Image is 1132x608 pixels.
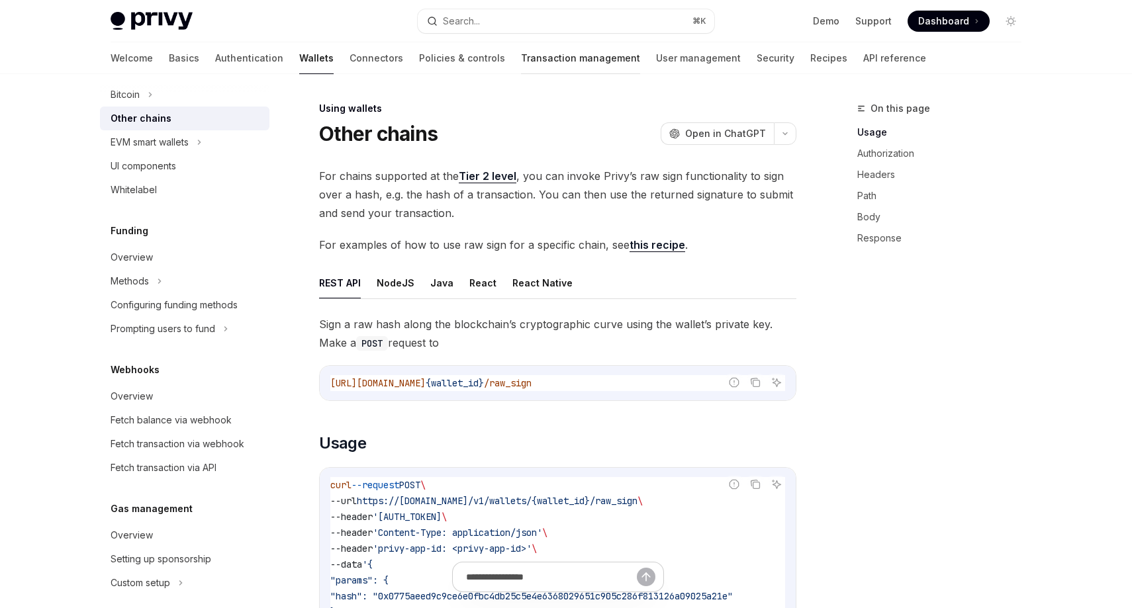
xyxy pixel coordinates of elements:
div: Overview [111,388,153,404]
span: '{ [362,558,373,570]
a: this recipe [630,238,685,252]
span: --request [352,479,399,491]
input: Ask a question... [466,562,637,591]
a: Overview [100,523,269,547]
span: /raw_sign [484,377,532,389]
span: --header [330,527,373,539]
button: EVM smart wallets [100,130,269,154]
a: Fetch transaction via API [100,456,269,480]
div: Custom setup [111,575,170,591]
a: Authorization [857,143,1032,164]
span: \ [532,543,537,554]
a: Whitelabel [100,178,269,202]
h5: Funding [111,223,148,239]
span: --header [330,511,373,523]
button: Copy the contents from the code block [747,476,764,493]
a: Setting up sponsorship [100,547,269,571]
a: Security [757,42,794,74]
span: For examples of how to use raw sign for a specific chain, see . [319,236,796,254]
button: Ask AI [768,374,785,391]
div: Fetch transaction via webhook [111,436,244,452]
div: UI components [111,158,176,174]
span: https://[DOMAIN_NAME]/v1/wallets/{wallet_id}/raw_sign [357,495,637,507]
button: Java [430,267,453,298]
h5: Gas management [111,501,193,517]
a: Authentication [215,42,283,74]
a: Other chains [100,107,269,130]
a: Fetch balance via webhook [100,408,269,432]
a: Connectors [350,42,403,74]
span: Sign a raw hash along the blockchain’s cryptographic curve using the wallet’s private key. Make a... [319,315,796,352]
button: Toggle dark mode [1000,11,1021,32]
div: Search... [443,13,480,29]
div: Other chains [111,110,171,126]
h5: Webhooks [111,362,160,378]
a: Dashboard [908,11,990,32]
span: {wallet_id} [426,377,484,389]
img: light logo [111,12,193,30]
span: For chains supported at the , you can invoke Privy’s raw sign functionality to sign over a hash, ... [319,167,796,222]
div: Whitelabel [111,182,157,198]
span: '[AUTH_TOKEN] [373,511,442,523]
div: Overview [111,249,153,265]
a: Wallets [299,42,334,74]
span: Dashboard [918,15,969,28]
button: Ask AI [768,476,785,493]
span: Usage [319,433,366,454]
a: Recipes [810,42,847,74]
span: \ [442,511,447,523]
a: Overview [100,245,269,269]
a: Headers [857,164,1032,185]
h1: Other chains [319,122,438,146]
div: Overview [111,527,153,543]
button: Report incorrect code [726,476,743,493]
a: Support [855,15,892,28]
button: Open in ChatGPT [661,122,774,145]
button: REST API [319,267,361,298]
a: Response [857,228,1032,249]
span: On this page [871,101,930,116]
button: Report incorrect code [726,374,743,391]
span: curl [330,479,352,491]
span: [URL][DOMAIN_NAME] [330,377,426,389]
button: Prompting users to fund [100,317,269,341]
span: 'privy-app-id: <privy-app-id>' [373,543,532,554]
a: Overview [100,384,269,408]
div: Prompting users to fund [111,321,215,337]
a: API reference [863,42,926,74]
button: Copy the contents from the code block [747,374,764,391]
span: --data [330,558,362,570]
a: Welcome [111,42,153,74]
a: UI components [100,154,269,178]
div: Methods [111,273,149,289]
code: POST [356,336,388,351]
span: POST [399,479,420,491]
a: Policies & controls [419,42,505,74]
span: \ [637,495,643,507]
div: Fetch transaction via API [111,460,216,476]
a: Path [857,185,1032,206]
a: Usage [857,122,1032,143]
a: User management [656,42,741,74]
span: \ [420,479,426,491]
button: React [469,267,496,298]
span: \ [542,527,547,539]
a: Demo [813,15,839,28]
div: Using wallets [319,102,796,115]
a: Fetch transaction via webhook [100,432,269,456]
a: Configuring funding methods [100,293,269,317]
span: --url [330,495,357,507]
button: React Native [512,267,573,298]
button: Custom setup [100,571,269,595]
span: --header [330,543,373,554]
div: Fetch balance via webhook [111,412,232,428]
button: Search...⌘K [418,9,714,33]
button: Send message [637,568,655,586]
span: Open in ChatGPT [685,127,766,140]
div: EVM smart wallets [111,134,189,150]
div: Configuring funding methods [111,297,238,313]
button: NodeJS [377,267,414,298]
a: Body [857,206,1032,228]
button: Methods [100,269,269,293]
span: 'Content-Type: application/json' [373,527,542,539]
